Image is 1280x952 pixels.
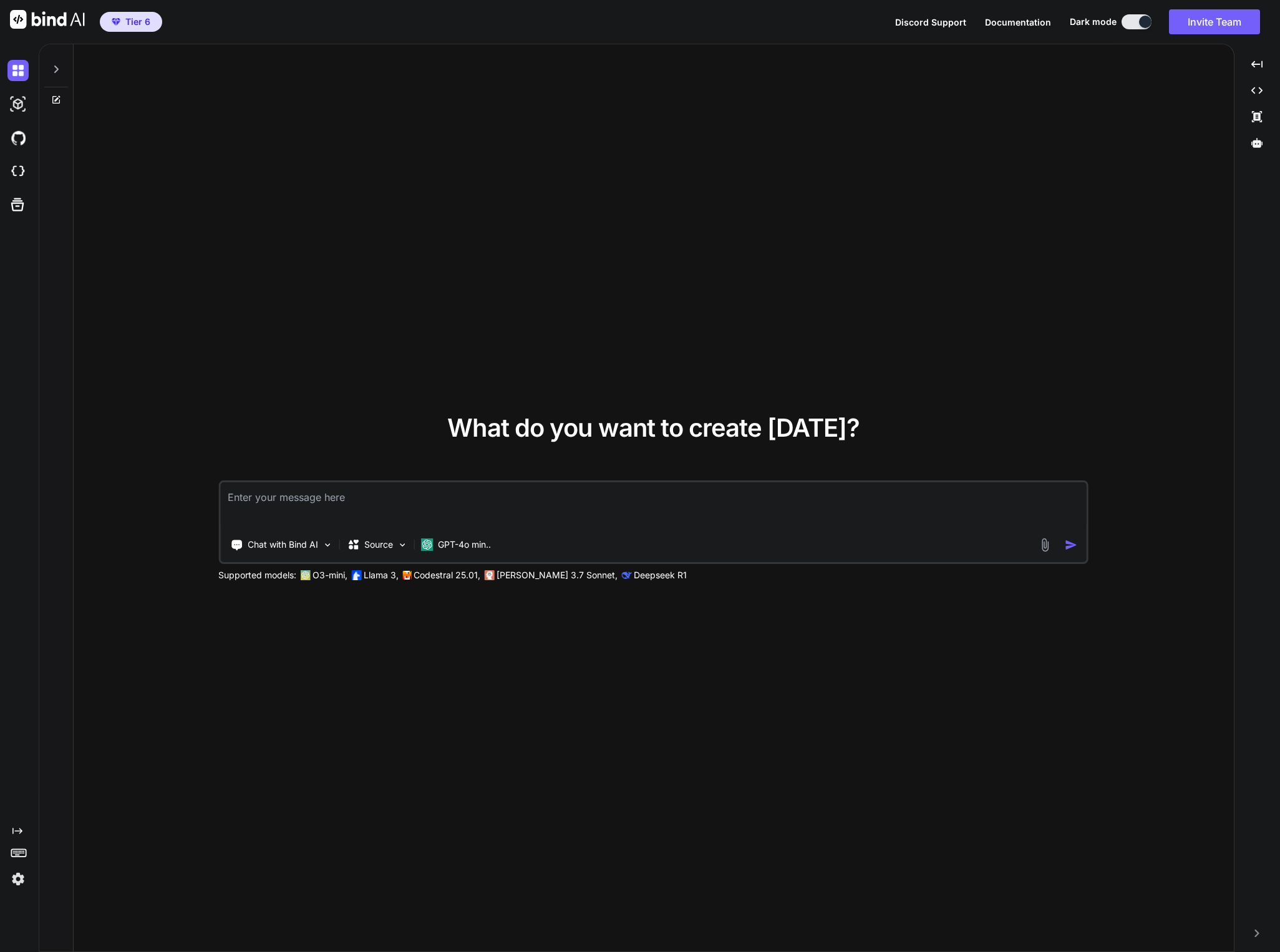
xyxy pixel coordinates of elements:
p: Supported models: [218,569,296,581]
span: Documentation [985,17,1051,27]
img: claude [484,570,494,580]
img: GPT-4o mini [420,538,433,551]
p: Source [364,538,393,551]
span: Dark mode [1070,16,1117,28]
img: Mistral-AI [402,571,411,580]
img: Bind AI [10,10,85,29]
p: Chat with Bind AI [248,538,318,551]
button: premiumTier 6 [100,12,162,32]
img: claude [621,570,631,580]
img: cloudideIcon [7,161,29,182]
img: GPT-4 [300,570,310,580]
button: Discord Support [895,16,966,29]
p: [PERSON_NAME] 3.7 Sonnet, [497,569,618,581]
p: Deepseek R1 [634,569,687,581]
img: darkAi-studio [7,94,29,115]
span: What do you want to create [DATE]? [447,412,860,443]
img: darkChat [7,60,29,81]
img: attachment [1038,538,1052,552]
img: premium [112,18,120,26]
img: icon [1065,538,1078,551]
img: Pick Tools [322,540,332,550]
img: settings [7,868,29,890]
img: Llama2 [351,570,361,580]
span: Tier 6 [125,16,150,28]
p: Codestral 25.01, [414,569,480,581]
p: O3-mini, [313,569,347,581]
img: Pick Models [397,540,407,550]
p: GPT-4o min.. [438,538,491,551]
img: githubDark [7,127,29,148]
p: Llama 3, [364,569,399,581]
button: Documentation [985,16,1051,29]
button: Invite Team [1169,9,1260,34]
span: Discord Support [895,17,966,27]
